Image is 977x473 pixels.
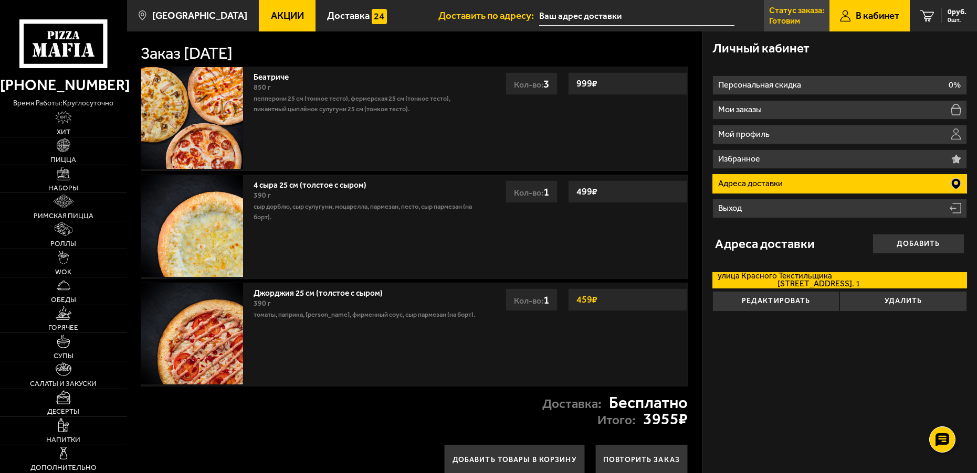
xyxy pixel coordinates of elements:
[47,408,79,415] span: Десерты
[30,380,97,388] span: Салаты и закуски
[438,11,539,21] span: Доставить по адресу:
[712,291,839,311] button: Редактировать
[254,299,271,308] span: 390 г
[254,201,476,222] p: сыр дорблю, сыр сулугуни, моцарелла, пармезан, песто, сыр пармезан (на борт).
[55,268,71,276] span: WOK
[643,411,688,427] strong: 3955 ₽
[609,394,688,411] strong: Бесплатно
[597,414,636,426] p: Итого:
[718,204,744,212] p: Выход
[254,177,376,190] a: 4 сыра 25 см (толстое с сыром)
[48,185,78,192] span: Наборы
[372,9,387,24] img: 15daf4d41897b9f0e9f617042186c801.svg
[948,8,967,16] span: 0 руб.
[34,212,93,220] span: Римская пицца
[948,17,967,23] span: 0 шт.
[718,105,764,114] p: Мои заказы
[254,285,393,298] a: Джорджия 25 см (толстое с сыром)
[30,464,97,471] span: Дополнительно
[712,272,967,288] label: улица Красного Текстильщика
[50,156,76,164] span: Пицца
[254,83,271,92] span: 850 г
[769,17,800,25] p: Готовим
[718,280,860,288] span: [STREET_ADDRESS]. 1
[254,69,299,82] a: Беатриче
[506,288,558,311] div: Кол-во:
[506,72,558,95] div: Кол-во:
[718,130,772,138] p: Мой профиль
[141,45,233,61] h1: Заказ [DATE]
[574,181,600,201] strong: 499 ₽
[873,234,964,254] button: Добавить
[543,185,549,198] span: 1
[718,155,763,163] p: Избранное
[949,81,961,89] p: 0%
[271,11,304,21] span: Акции
[50,240,76,248] span: Роллы
[542,397,602,410] p: Доставка:
[152,11,247,21] span: [GEOGRAPHIC_DATA]
[543,293,549,306] span: 1
[539,6,734,26] input: Ваш адрес доставки
[718,179,785,188] p: Адреса доставки
[254,93,476,114] p: Пепперони 25 см (тонкое тесто), Фермерская 25 см (тонкое тесто), Пикантный цыплёнок сулугуни 25 с...
[57,128,70,136] span: Хит
[254,309,476,319] p: томаты, паприка, [PERSON_NAME], фирменный соус, сыр пармезан (на борт).
[718,81,804,89] p: Персональная скидка
[51,296,76,304] span: Обеды
[54,352,73,360] span: Супы
[856,11,899,21] span: В кабинет
[712,42,810,55] h3: Личный кабинет
[574,289,600,309] strong: 459 ₽
[48,324,78,331] span: Горячее
[839,291,967,311] button: Удалить
[46,436,80,444] span: Напитки
[254,191,271,200] span: 390 г
[543,77,549,90] span: 3
[769,6,824,15] p: Статус заказа:
[327,11,370,21] span: Доставка
[574,73,600,93] strong: 999 ₽
[506,180,558,203] div: Кол-во:
[715,238,815,250] h3: Адреса доставки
